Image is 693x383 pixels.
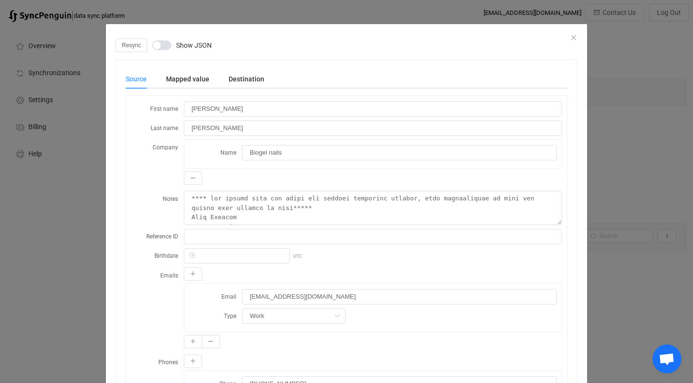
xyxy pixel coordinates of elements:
div: Mapped value [156,69,219,89]
span: Email [221,293,236,300]
span: Company [153,144,178,151]
span: Name [220,149,236,156]
span: Birthdate [154,252,178,259]
span: Reference ID [146,233,178,240]
button: Resync [115,39,147,52]
div: Source [126,69,156,89]
div: Destination [219,69,264,89]
span: Show JSON [176,42,212,49]
span: Resync [122,42,141,49]
span: Notes [163,196,178,202]
div: Open chat [653,344,681,373]
span: UTC [293,253,302,259]
span: Type [224,313,236,319]
span: Last name [151,125,178,132]
input: Select [242,308,346,324]
button: Close [570,34,577,42]
span: First name [150,106,178,112]
span: Phones [158,359,178,366]
span: Emails [160,272,178,279]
